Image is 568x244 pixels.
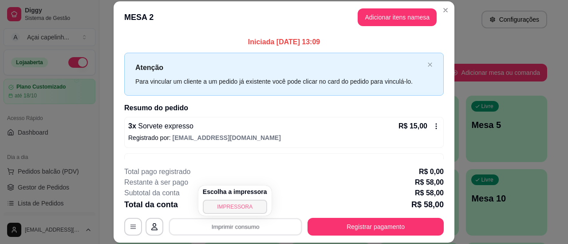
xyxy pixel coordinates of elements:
[203,200,267,214] button: IMPRESSORA
[427,62,433,68] button: close
[427,62,433,67] span: close
[419,167,444,177] p: R$ 0,00
[415,177,444,188] p: R$ 58,00
[203,187,267,196] h4: Escolha a impressora
[415,188,444,198] p: R$ 58,00
[136,122,193,130] span: Sorvete expresso
[124,167,190,177] p: Total pago registrado
[136,159,216,166] span: Salada de frutas - 300ml
[114,1,454,33] header: MESA 2
[124,177,188,188] p: Restante à ser pago
[173,134,281,141] span: [EMAIL_ADDRESS][DOMAIN_NAME]
[308,218,444,236] button: Registrar pagamento
[124,37,444,47] p: Iniciada [DATE] 13:09
[438,3,453,17] button: Close
[358,8,437,26] button: Adicionar itens namesa
[398,121,427,132] p: R$ 15,00
[128,121,193,132] p: 3 x
[135,62,424,73] p: Atenção
[124,103,444,113] h2: Resumo do pedido
[135,77,424,86] div: Para vincular um cliente a um pedido já existente você pode clicar no card do pedido para vinculá...
[128,133,440,142] p: Registrado por:
[398,157,427,168] p: R$ 19,00
[169,218,302,236] button: Imprimir consumo
[124,188,180,198] p: Subtotal da conta
[411,198,444,211] p: R$ 58,00
[124,198,178,211] p: Total da conta
[128,157,216,168] p: 1 x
